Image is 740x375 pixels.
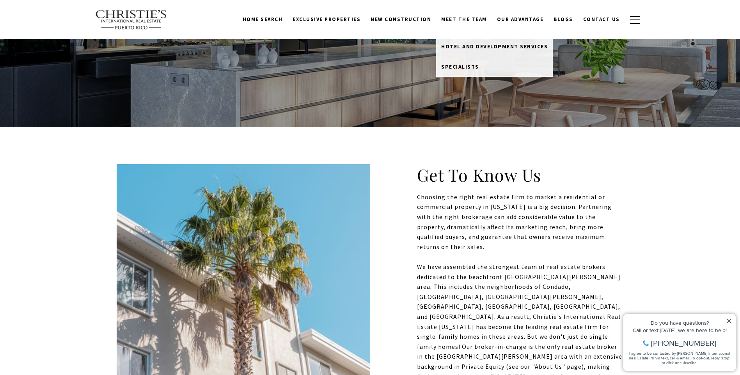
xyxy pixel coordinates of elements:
div: Do you have questions? [8,18,113,23]
a: Contact Us [578,12,625,27]
div: Call or text [DATE], we are here to help! [8,25,113,30]
span: [PHONE_NUMBER] [32,37,97,44]
h2: Get To Know Us [417,164,624,186]
span: Hotel and Development Services [441,43,548,50]
a: Hotel and Development Services [436,36,553,57]
a: Blogs [548,12,578,27]
a: Exclusive Properties [287,12,366,27]
span: Blogs [554,16,573,23]
span: Exclusive Properties [293,16,360,23]
button: button [625,9,645,31]
span: New Construction [371,16,431,23]
span: Contact Us [583,16,620,23]
a: Home Search [238,12,288,27]
span: Our Advantage [497,16,544,23]
span: I agree to be contacted by [PERSON_NAME] International Real Estate PR via text, call & email. To ... [10,48,111,63]
a: Meet the Team [436,12,492,27]
a: Our Advantage [492,12,549,27]
img: Christie's International Real Estate text transparent background [95,10,168,30]
span: Specialists [441,63,479,70]
a: New Construction [366,12,436,27]
a: Specialists [436,57,553,77]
